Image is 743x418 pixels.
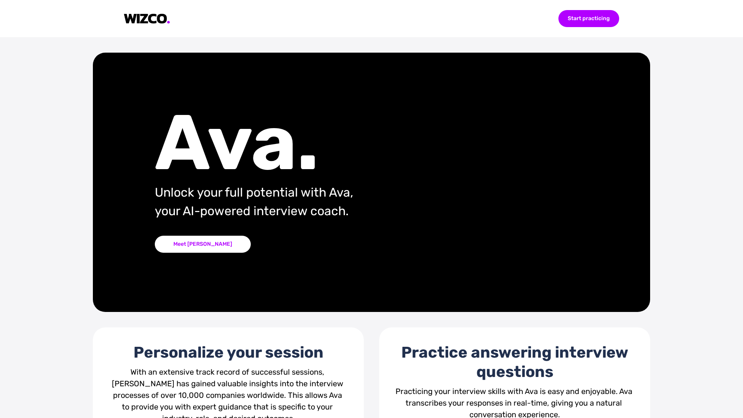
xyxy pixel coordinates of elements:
div: Start practicing [558,10,619,27]
div: Meet [PERSON_NAME] [155,236,251,253]
div: Personalize your session [108,343,348,362]
img: logo [124,14,170,24]
div: Unlock your full potential with Ava, your AI-powered interview coach. [155,183,421,220]
div: Practice answering interview questions [395,343,635,382]
div: Ava. [155,112,421,174]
